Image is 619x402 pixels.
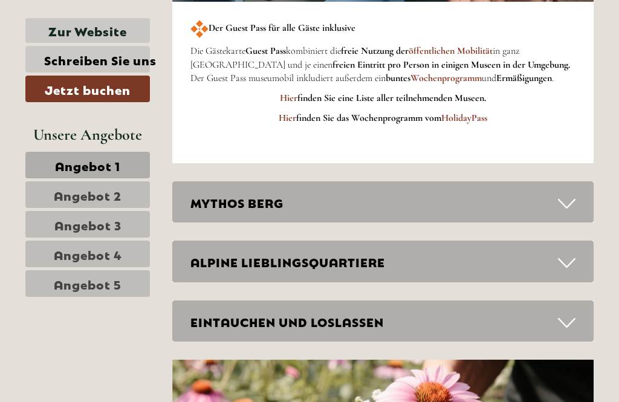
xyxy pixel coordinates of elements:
div: Unsere Angebote [25,123,150,146]
button: Senden [301,313,386,340]
img: new-1 [190,20,209,38]
div: MYTHOS BERG [172,181,594,223]
small: 20:32 [18,59,172,67]
strong: finden Sie das Wochenprogramm vom [279,112,487,124]
strong: Ermäßigungen [496,72,552,84]
strong: buntes [386,72,482,84]
a: Jetzt buchen [25,76,150,102]
strong: freien Eintritt pro Person in einigen Museen in der Umgebung. [332,59,570,71]
div: Guten Tag, wie können wir Ihnen helfen? [9,33,178,70]
a: Wochenprogramm [410,72,482,84]
a: Schreiben Sie uns [25,46,150,73]
span: Angebot 1 [55,157,120,173]
a: Hier [280,92,297,104]
a: Hier [279,112,296,124]
span: Angebot 4 [54,245,122,262]
a: Zur Website [25,18,150,43]
span: Angebot 3 [54,216,122,233]
a: öffentlichen Mobilität [409,45,493,57]
div: EINTAUCHEN UND LOSLASSEN [172,300,594,342]
a: HolidayPass [441,112,487,124]
div: ALPINE LIEBLINGSQUARTIERE [172,241,594,282]
strong: finden Sie eine Liste aller teilnehmenden Museen. [297,92,486,104]
strong: Der Guest Pass für alle Gäste inklusive [190,22,355,34]
span: Angebot 5 [54,275,122,292]
strong: Guest Pass [245,45,286,57]
p: Die Gästekarte kombiniert die in ganz [GEOGRAPHIC_DATA] und je einen Der Guest Pass museumobil in... [190,44,576,86]
div: [DATE] [171,9,215,30]
span: Angebot 2 [54,186,122,203]
div: [GEOGRAPHIC_DATA] [18,35,172,45]
strong: freie Nutzung der [341,45,493,57]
